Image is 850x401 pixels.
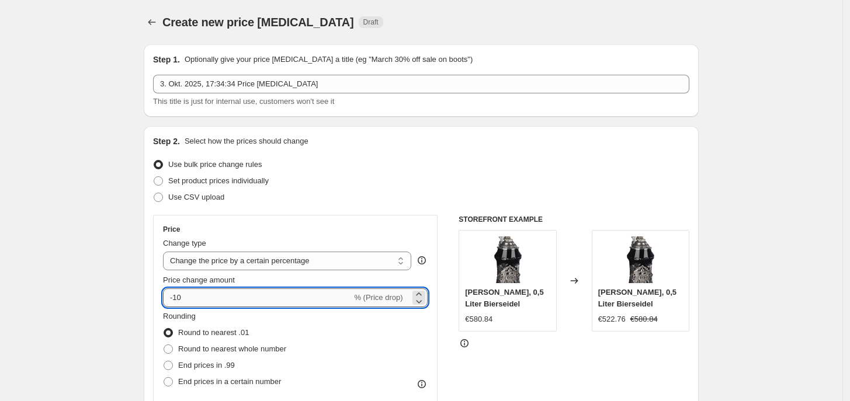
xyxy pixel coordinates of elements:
[459,215,689,224] h6: STOREFRONT EXAMPLE
[465,288,543,308] span: [PERSON_NAME], 0,5 Liter Bierseidel
[153,75,689,93] input: 30% off holiday sale
[598,288,676,308] span: [PERSON_NAME], 0,5 Liter Bierseidel
[617,236,664,283] img: 71e1TzbAwNL_80x.jpg
[163,276,235,284] span: Price change amount
[162,16,354,29] span: Create new price [MEDICAL_DATA]
[484,236,531,283] img: 71e1TzbAwNL_80x.jpg
[185,135,308,147] p: Select how the prices should change
[144,14,160,30] button: Price change jobs
[598,313,626,325] div: €522.76
[153,54,180,65] h2: Step 1.
[168,193,224,201] span: Use CSV upload
[185,54,473,65] p: Optionally give your price [MEDICAL_DATA] a title (eg "March 30% off sale on boots")
[163,225,180,234] h3: Price
[630,313,658,325] strike: €580.84
[465,313,492,325] div: €580.84
[178,377,281,386] span: End prices in a certain number
[153,135,180,147] h2: Step 2.
[416,254,428,266] div: help
[168,160,262,169] span: Use bulk price change rules
[153,97,334,106] span: This title is just for internal use, customers won't see it
[168,176,269,185] span: Set product prices individually
[363,18,379,27] span: Draft
[163,312,196,320] span: Rounding
[163,239,206,247] span: Change type
[354,293,403,302] span: % (Price drop)
[178,344,286,353] span: Round to nearest whole number
[163,288,352,307] input: -15
[178,361,235,369] span: End prices in .99
[178,328,249,337] span: Round to nearest .01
